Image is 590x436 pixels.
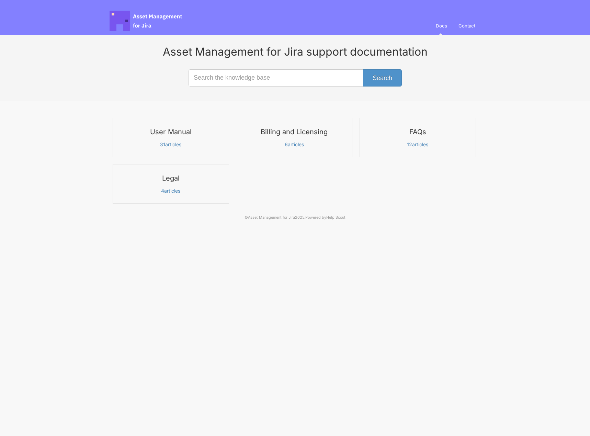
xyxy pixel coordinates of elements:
[117,141,225,148] p: articles
[248,215,295,220] a: Asset Management for Jira
[117,127,225,136] h3: User Manual
[360,118,476,157] a: FAQs 12articles
[373,74,392,81] span: Search
[305,215,345,220] span: Powered by
[364,127,472,136] h3: FAQs
[431,16,452,35] a: Docs
[240,127,348,136] h3: Billing and Licensing
[364,141,472,148] p: articles
[240,141,348,148] p: articles
[326,215,345,220] a: Help Scout
[113,118,229,157] a: User Manual 31articles
[117,188,225,194] p: articles
[236,118,352,157] a: Billing and Licensing 6articles
[110,215,480,221] p: © 2025.
[363,69,402,87] button: Search
[285,141,288,147] span: 6
[110,11,183,31] span: Asset Management for Jira Docs
[160,141,165,147] span: 31
[407,141,412,147] span: 12
[161,188,164,194] span: 4
[453,16,480,35] a: Contact
[113,164,229,204] a: Legal 4articles
[117,174,225,183] h3: Legal
[189,69,401,87] input: Search the knowledge base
